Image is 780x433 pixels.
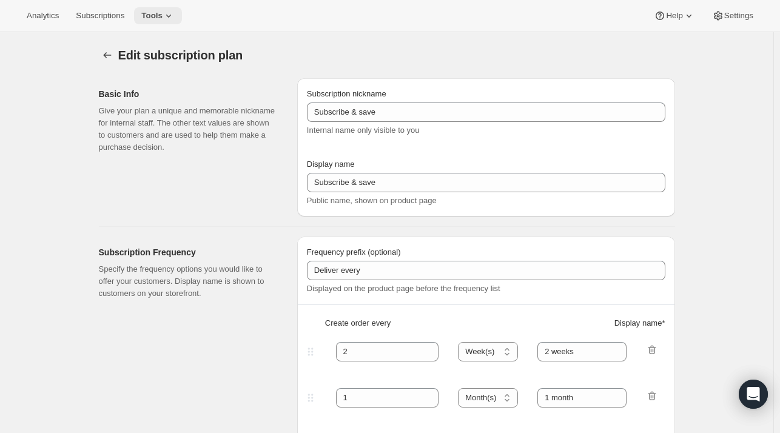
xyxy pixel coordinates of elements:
span: Subscriptions [76,11,124,21]
span: Public name, shown on product page [307,196,437,205]
span: Tools [141,11,163,21]
span: Display name [307,159,355,169]
button: Settings [705,7,761,24]
h2: Basic Info [99,88,278,100]
button: Subscription plans [99,47,116,64]
span: Display name * [614,317,665,329]
input: Subscribe & Save [307,173,665,192]
p: Specify the frequency options you would like to offer your customers. Display name is shown to cu... [99,263,278,300]
span: Subscription nickname [307,89,386,98]
span: Displayed on the product page before the frequency list [307,284,500,293]
input: 1 month [537,388,627,408]
button: Help [647,7,702,24]
span: Analytics [27,11,59,21]
button: Analytics [19,7,66,24]
input: Deliver every [307,261,665,280]
span: Frequency prefix (optional) [307,247,401,257]
button: Subscriptions [69,7,132,24]
button: Tools [134,7,182,24]
span: Edit subscription plan [118,49,243,62]
div: Open Intercom Messenger [739,380,768,409]
input: Subscribe & Save [307,102,665,122]
span: Help [666,11,682,21]
p: Give your plan a unique and memorable nickname for internal staff. The other text values are show... [99,105,278,153]
span: Settings [724,11,753,21]
input: 1 month [537,342,627,361]
h2: Subscription Frequency [99,246,278,258]
span: Internal name only visible to you [307,126,420,135]
span: Create order every [325,317,391,329]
